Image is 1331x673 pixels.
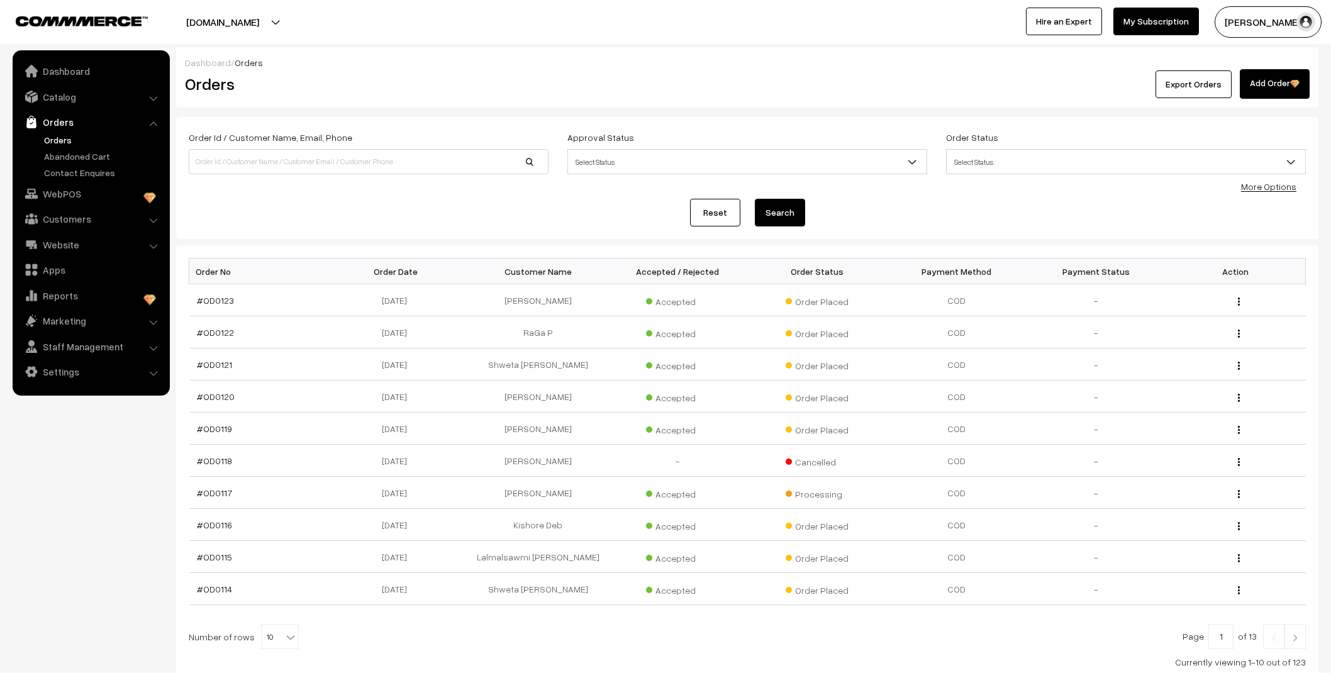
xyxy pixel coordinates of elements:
td: [PERSON_NAME] [468,284,608,316]
td: COD [887,509,1027,541]
th: Payment Status [1027,259,1166,284]
td: COD [887,445,1027,477]
td: [DATE] [328,541,468,573]
td: RaGa P [468,316,608,348]
span: Cancelled [786,452,849,469]
span: Order Placed [786,516,849,533]
td: [DATE] [328,284,468,316]
img: Menu [1238,458,1240,466]
td: Shweta [PERSON_NAME] [468,573,608,605]
span: Order Placed [786,548,849,565]
img: Right [1289,634,1301,642]
a: #OD0115 [197,552,232,562]
span: Order Placed [786,324,849,340]
td: [DATE] [328,413,468,445]
td: [PERSON_NAME] [468,413,608,445]
td: - [1027,413,1166,445]
a: #OD0123 [197,295,234,306]
span: Order Placed [786,292,849,308]
a: #OD0120 [197,391,235,402]
button: Search [755,199,805,226]
a: #OD0116 [197,520,232,530]
td: - [1027,445,1166,477]
a: #OD0118 [197,455,232,466]
img: Menu [1238,554,1240,562]
td: [PERSON_NAME] [468,445,608,477]
th: Action [1166,259,1306,284]
td: - [1027,573,1166,605]
a: Reset [690,199,740,226]
img: user [1296,13,1315,31]
a: Staff Management [16,335,165,358]
span: Accepted [646,484,709,501]
img: COMMMERCE [16,16,148,26]
a: Abandoned Cart [41,150,165,163]
td: [PERSON_NAME] [468,381,608,413]
span: Number of rows [189,630,255,643]
a: Marketing [16,309,165,332]
span: Processing [786,484,849,501]
th: Customer Name [468,259,608,284]
span: Select Status [947,151,1305,173]
a: #OD0122 [197,327,234,338]
img: Menu [1238,490,1240,498]
td: [DATE] [328,348,468,381]
a: Reports [16,284,165,307]
a: Catalog [16,86,165,108]
td: Shweta [PERSON_NAME] [468,348,608,381]
a: Website [16,233,165,256]
span: Accepted [646,292,709,308]
a: Hire an Expert [1026,8,1102,35]
a: Customers [16,208,165,230]
td: - [1027,316,1166,348]
a: Dashboard [16,60,165,82]
td: COD [887,284,1027,316]
label: Order Status [946,131,998,144]
span: Select Status [946,149,1306,174]
span: 10 [262,625,298,650]
td: Lalmalsawmi [PERSON_NAME] [468,541,608,573]
span: Order Placed [786,356,849,372]
td: [DATE] [328,477,468,509]
img: Menu [1238,426,1240,434]
button: [PERSON_NAME] [1215,6,1322,38]
span: Accepted [646,388,709,404]
span: Accepted [646,420,709,437]
td: COD [887,413,1027,445]
a: #OD0119 [197,423,232,434]
input: Order Id / Customer Name / Customer Email / Customer Phone [189,149,549,174]
span: Select Status [567,149,927,174]
a: More Options [1241,181,1296,192]
a: Settings [16,360,165,383]
span: Order Placed [786,581,849,597]
h2: Orders [185,74,547,94]
th: Order No [189,259,329,284]
span: Accepted [646,548,709,565]
span: Orders [235,57,263,68]
th: Accepted / Rejected [608,259,747,284]
span: Accepted [646,516,709,533]
a: My Subscription [1113,8,1199,35]
td: COD [887,381,1027,413]
td: Kishore Deb [468,509,608,541]
img: Menu [1238,394,1240,402]
span: Select Status [568,151,927,173]
td: [DATE] [328,381,468,413]
span: Page [1183,631,1204,642]
a: #OD0114 [197,584,232,594]
a: Orders [41,133,165,147]
span: Accepted [646,356,709,372]
td: - [1027,477,1166,509]
td: COD [887,477,1027,509]
td: [DATE] [328,509,468,541]
span: Accepted [646,581,709,597]
img: Menu [1238,522,1240,530]
label: Order Id / Customer Name, Email, Phone [189,131,352,144]
a: WebPOS [16,182,165,205]
td: - [1027,348,1166,381]
button: [DOMAIN_NAME] [142,6,303,38]
a: COMMMERCE [16,13,126,28]
td: - [608,445,747,477]
td: [DATE] [328,445,468,477]
div: / [185,56,1310,69]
